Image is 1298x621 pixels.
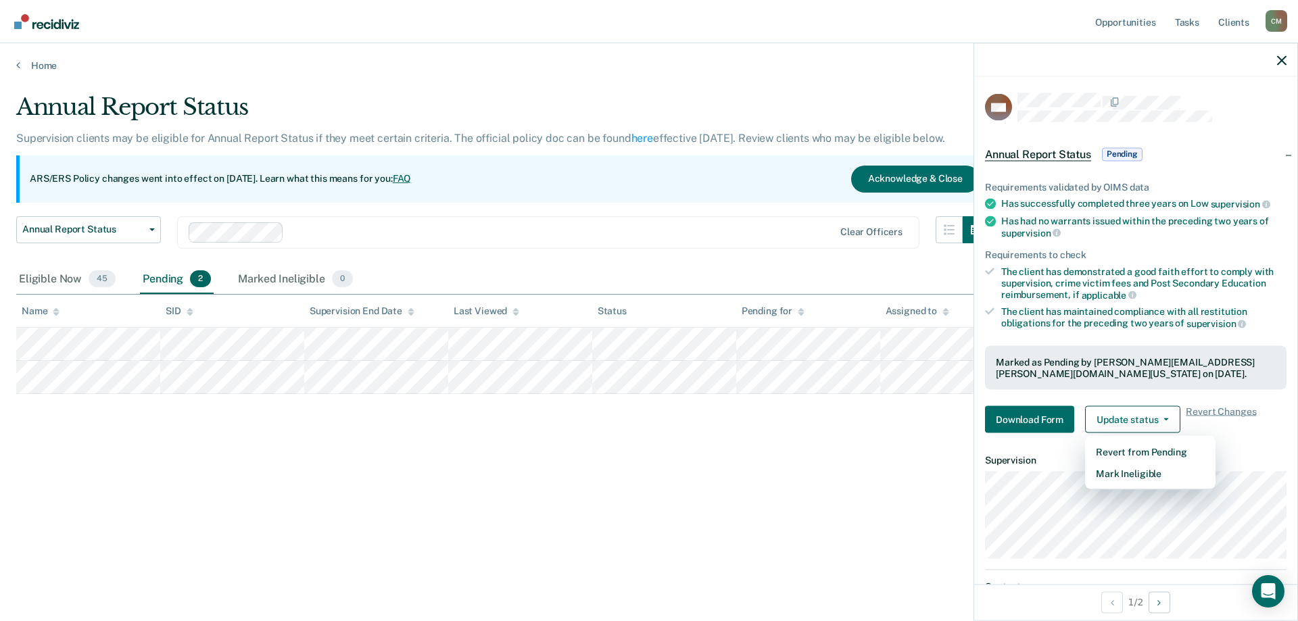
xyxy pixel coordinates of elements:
[1001,306,1287,329] div: The client has maintained compliance with all restitution obligations for the preceding two years of
[16,59,1282,72] a: Home
[235,265,356,295] div: Marked Ineligible
[851,166,980,193] button: Acknowledge & Close
[1186,318,1246,328] span: supervision
[886,305,949,317] div: Assigned to
[1211,199,1270,209] span: supervision
[742,305,804,317] div: Pending for
[985,406,1080,433] a: Navigate to form link
[166,305,193,317] div: SID
[974,584,1297,620] div: 1 / 2
[985,147,1091,161] span: Annual Report Status
[985,406,1074,433] button: Download Form
[1102,147,1143,161] span: Pending
[985,455,1287,466] dt: Supervision
[598,305,627,317] div: Status
[985,580,1287,592] dt: Contact
[1101,591,1123,613] button: Previous Opportunity
[1085,441,1216,463] button: Revert from Pending
[16,132,944,145] p: Supervision clients may be eligible for Annual Report Status if they meet certain criteria. The o...
[190,270,211,288] span: 2
[1186,406,1256,433] span: Revert Changes
[1149,591,1170,613] button: Next Opportunity
[30,172,411,186] p: ARS/ERS Policy changes went into effect on [DATE]. Learn what this means for you:
[14,14,79,29] img: Recidiviz
[1266,10,1287,32] button: Profile dropdown button
[1001,198,1287,210] div: Has successfully completed three years on Low
[22,224,144,235] span: Annual Report Status
[1001,266,1287,301] div: The client has demonstrated a good faith effort to comply with supervision, crime victim fees and...
[140,265,214,295] div: Pending
[631,132,653,145] a: here
[310,305,414,317] div: Supervision End Date
[22,305,59,317] div: Name
[1001,227,1061,238] span: supervision
[1001,215,1287,238] div: Has had no warrants issued within the preceding two years of
[1085,406,1180,433] button: Update status
[89,270,116,288] span: 45
[1082,289,1136,300] span: applicable
[974,132,1297,176] div: Annual Report StatusPending
[985,181,1287,193] div: Requirements validated by OIMS data
[1252,575,1284,607] div: Open Intercom Messenger
[454,305,519,317] div: Last Viewed
[840,226,903,238] div: Clear officers
[393,173,412,184] a: FAQ
[16,93,990,132] div: Annual Report Status
[1085,463,1216,485] button: Mark Ineligible
[16,265,118,295] div: Eligible Now
[1266,10,1287,32] div: C M
[332,270,353,288] span: 0
[985,249,1287,261] div: Requirements to check
[996,356,1276,379] div: Marked as Pending by [PERSON_NAME][EMAIL_ADDRESS][PERSON_NAME][DOMAIN_NAME][US_STATE] on [DATE].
